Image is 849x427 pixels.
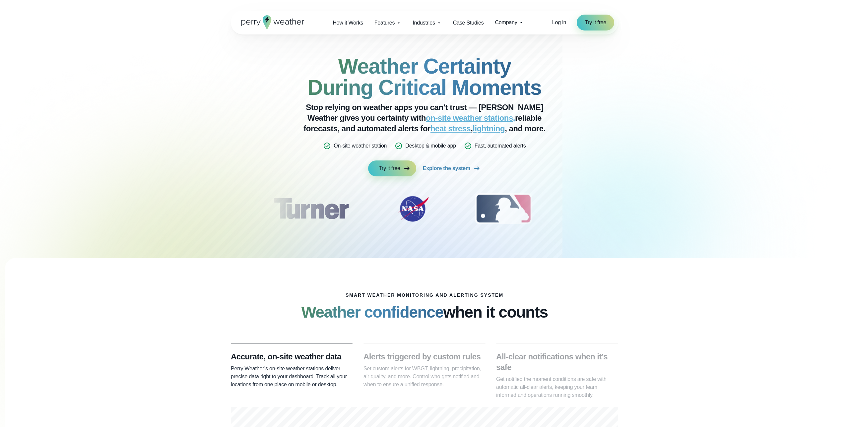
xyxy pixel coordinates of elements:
a: lightning [473,124,505,133]
span: Explore the system [423,164,470,172]
span: Try it free [379,164,400,172]
h2: when it counts [301,303,548,322]
a: How it Works [327,16,369,30]
a: Log in [552,19,566,27]
span: How it Works [333,19,363,27]
img: MLB.svg [468,192,538,225]
a: Try it free [577,15,614,30]
span: Case Studies [453,19,484,27]
h3: Alerts triggered by custom rules [363,351,486,362]
p: Set custom alerts for WBGT, lightning, precipitation, air quality, and more. Control who gets not... [363,365,486,389]
div: slideshow [264,192,585,229]
span: Company [495,19,517,27]
div: 3 of 12 [468,192,538,225]
p: Perry Weather’s on-site weather stations deliver precise data right to your dashboard. Track all ... [231,365,353,389]
strong: Weather Certainty During Critical Moments [307,54,541,99]
span: Features [374,19,395,27]
p: On-site weather station [334,142,387,150]
a: Case Studies [447,16,490,30]
p: Desktop & mobile app [405,142,456,150]
p: Fast, automated alerts [475,142,526,150]
span: Log in [552,20,566,25]
a: Try it free [368,160,416,176]
span: Try it free [585,19,606,27]
a: Explore the system [423,160,481,176]
a: heat stress [430,124,471,133]
a: on-site weather stations, [426,113,515,122]
div: 2 of 12 [390,192,436,225]
img: NASA.svg [390,192,436,225]
h3: All-clear notifications when it’s safe [496,351,618,373]
div: 1 of 12 [264,192,358,225]
strong: Weather confidence [301,303,443,321]
img: PGA.svg [570,192,623,225]
p: Get notified the moment conditions are safe with automatic all-clear alerts, keeping your team in... [496,375,618,399]
p: Stop relying on weather apps you can’t trust — [PERSON_NAME] Weather gives you certainty with rel... [292,102,557,134]
img: Turner-Construction_1.svg [264,192,358,225]
span: Industries [413,19,435,27]
h3: Accurate, on-site weather data [231,351,353,362]
div: 4 of 12 [570,192,623,225]
h1: smart weather monitoring and alerting system [346,292,503,298]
